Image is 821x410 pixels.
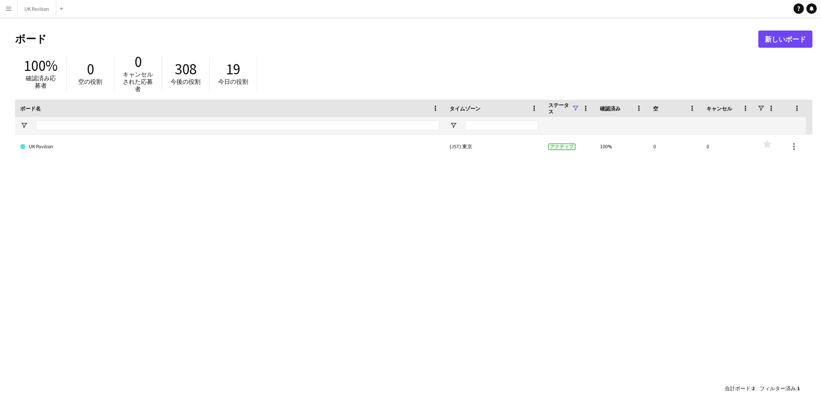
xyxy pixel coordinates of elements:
[465,120,538,131] input: タイムゾーン フィルター入力
[758,31,812,48] a: 新しいボード
[175,60,197,79] span: 308
[648,135,701,158] div: 0
[797,385,800,392] span: 1
[78,78,102,86] span: 空の役割
[87,60,94,79] span: 0
[701,135,754,158] div: 0
[36,120,439,131] input: ボード名 フィルター入力
[653,105,658,112] span: 空
[218,78,248,86] span: 今日の役割
[595,135,648,158] div: 100%
[548,102,572,115] span: ステータス
[226,60,240,79] span: 19
[450,105,480,112] span: タイムゾーン
[24,56,58,75] span: 100%
[706,105,732,112] span: キャンセル
[760,380,800,397] div: :
[725,380,754,397] div: :
[752,385,754,392] span: 2
[725,385,751,392] span: 合計ボード
[123,70,153,93] span: キャンセルされた応募者
[20,135,439,159] a: UK Pavilion
[20,122,28,129] button: フィルターメニューを開く
[450,122,457,129] button: フィルターメニューを開く
[26,74,56,89] span: 確認済み応募者
[170,78,201,86] span: 今後の役割
[20,105,41,112] span: ボード名
[600,105,620,112] span: 確認済み
[18,0,56,17] button: UK Pavilion
[134,52,142,71] span: 0
[760,385,796,392] span: フィルター済み
[444,135,543,158] div: (JST) 東京
[15,33,758,46] h1: ボード
[548,144,575,150] span: アクティブ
